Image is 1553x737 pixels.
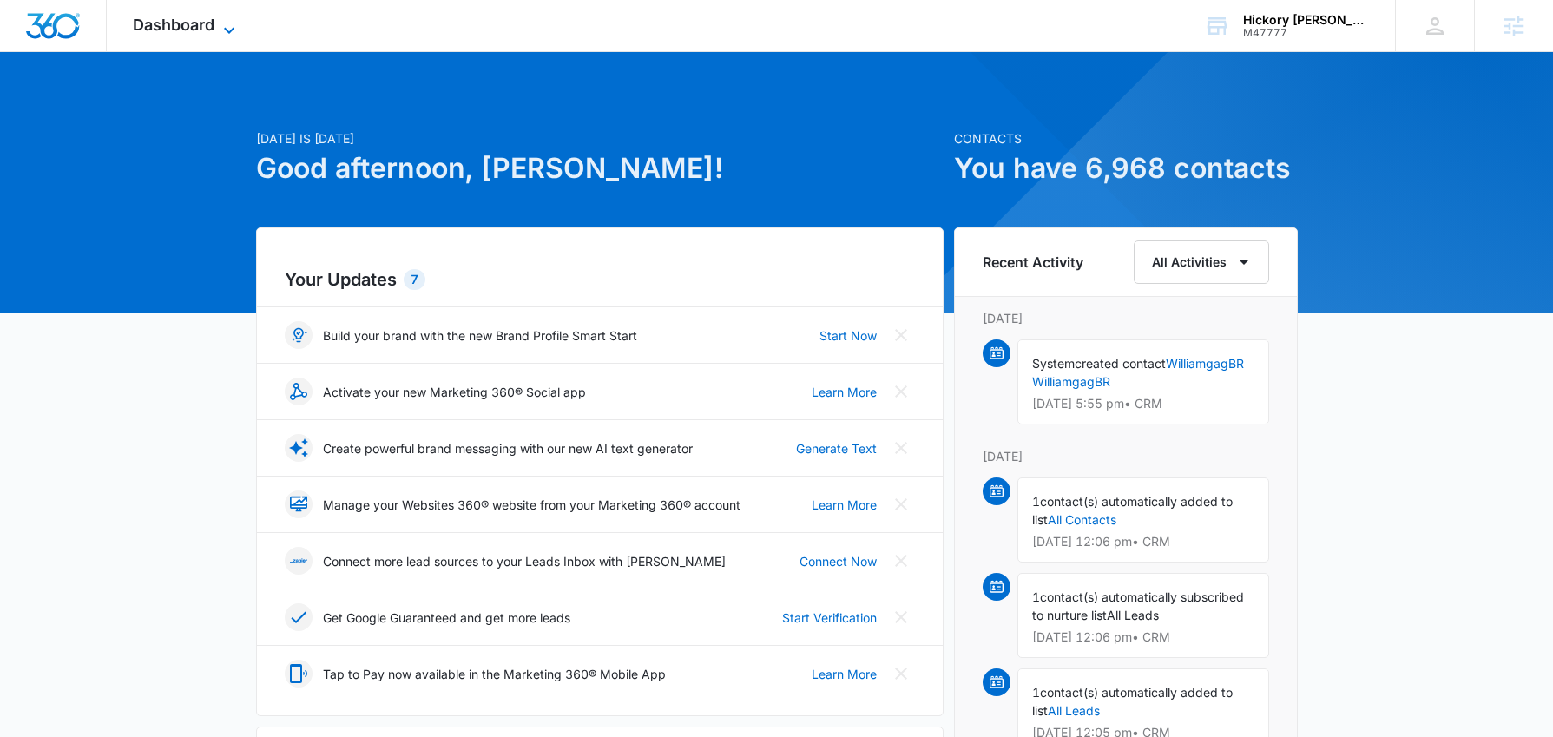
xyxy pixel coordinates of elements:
[887,321,915,349] button: Close
[1032,398,1254,410] p: [DATE] 5:55 pm • CRM
[133,16,214,34] span: Dashboard
[983,252,1083,273] h6: Recent Activity
[983,309,1269,327] p: [DATE]
[323,439,693,457] p: Create powerful brand messaging with our new AI text generator
[1032,494,1040,509] span: 1
[782,609,877,627] a: Start Verification
[1032,589,1040,604] span: 1
[1075,356,1166,371] span: created contact
[887,547,915,575] button: Close
[819,326,877,345] a: Start Now
[954,129,1298,148] p: Contacts
[256,129,944,148] p: [DATE] is [DATE]
[887,378,915,405] button: Close
[323,609,570,627] p: Get Google Guaranteed and get more leads
[887,434,915,462] button: Close
[1243,13,1370,27] div: account name
[323,552,726,570] p: Connect more lead sources to your Leads Inbox with [PERSON_NAME]
[800,552,877,570] a: Connect Now
[323,665,666,683] p: Tap to Pay now available in the Marketing 360® Mobile App
[1243,27,1370,39] div: account id
[1032,685,1040,700] span: 1
[1032,494,1233,527] span: contact(s) automatically added to list
[285,267,915,293] h2: Your Updates
[812,383,877,401] a: Learn More
[1032,685,1233,718] span: contact(s) automatically added to list
[404,269,425,290] div: 7
[323,496,740,514] p: Manage your Websites 360® website from your Marketing 360® account
[812,665,877,683] a: Learn More
[323,383,586,401] p: Activate your new Marketing 360® Social app
[323,326,637,345] p: Build your brand with the new Brand Profile Smart Start
[1048,512,1116,527] a: All Contacts
[256,148,944,189] h1: Good afternoon, [PERSON_NAME]!
[1048,703,1100,718] a: All Leads
[796,439,877,457] a: Generate Text
[1032,356,1075,371] span: System
[1032,589,1244,622] span: contact(s) automatically subscribed to nurture list
[887,490,915,518] button: Close
[1134,240,1269,284] button: All Activities
[887,603,915,631] button: Close
[887,660,915,688] button: Close
[1032,631,1254,643] p: [DATE] 12:06 pm • CRM
[1107,608,1159,622] span: All Leads
[983,447,1269,465] p: [DATE]
[954,148,1298,189] h1: You have 6,968 contacts
[1032,536,1254,548] p: [DATE] 12:06 pm • CRM
[812,496,877,514] a: Learn More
